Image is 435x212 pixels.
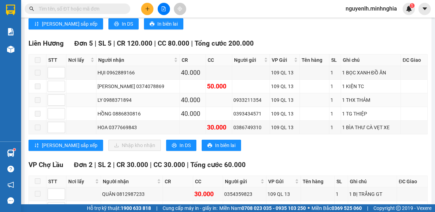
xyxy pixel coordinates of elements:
span: printer [114,21,119,27]
span: Người gửi [234,56,263,64]
button: downloadNhập kho nhận [108,140,161,151]
span: printer [150,21,155,27]
span: | [154,39,156,47]
div: 1 [336,190,346,198]
div: 1 BÌA THƯ CÀ VẸT XE [342,124,400,131]
span: Tổng cước 60.000 [190,161,246,169]
div: 1 BỌC XANH ĐỒ ĂN [342,69,400,77]
span: CC 30.000 [153,161,185,169]
div: 40.000 [181,109,204,119]
button: printerIn biên lai [202,140,241,151]
span: | [156,204,157,212]
div: 0386749310 [233,124,269,131]
img: warehouse-icon [7,150,14,157]
span: Đơn 5 [74,39,93,47]
button: plus [141,3,153,15]
td: 109 QL 13 [270,93,300,107]
span: [PERSON_NAME] sắp xếp [42,20,97,28]
div: [PERSON_NAME] 0374078869 [97,82,178,90]
span: | [95,39,96,47]
span: Người nhận [98,56,172,64]
div: 109 QL 13 [271,110,298,118]
span: VP Chợ Lầu [29,161,63,169]
span: Liên Hương [29,39,64,47]
img: solution-icon [7,28,14,35]
button: aim [174,3,186,15]
div: 1 THX THẢM [342,96,400,104]
td: 109 QL 13 [270,80,300,93]
div: HOA 0377669843 [97,124,178,131]
div: 109 QL 13 [271,82,298,90]
div: 1 TG THIỆP [342,110,400,118]
div: 40.000 [181,68,204,78]
span: | [113,39,115,47]
span: Miền Bắc [311,204,362,212]
th: Tên hàng [300,54,329,66]
th: STT [46,176,67,187]
span: | [187,161,189,169]
div: 1 KIỆN TC [342,82,400,90]
span: message [7,197,14,204]
div: 1 [330,124,339,131]
div: HỒNG 0886830816 [97,110,178,118]
span: search [29,6,34,11]
span: Nơi lấy [68,56,89,64]
button: printerIn DS [108,18,139,29]
span: caret-down [422,6,428,12]
span: SL 5 [98,39,112,47]
span: [PERSON_NAME] sắp xếp [42,141,97,149]
span: sort-ascending [34,143,39,148]
input: Tìm tên, số ĐT hoặc mã đơn [39,5,122,13]
div: 1 [330,96,339,104]
div: 109 QL 13 [267,190,300,198]
span: | [191,39,193,47]
div: 30.000 [207,122,231,132]
span: file-add [161,6,166,11]
span: Người gửi [225,178,259,185]
span: printer [172,143,177,148]
span: CR 30.000 [116,161,148,169]
img: warehouse-icon [7,46,14,53]
span: | [113,161,115,169]
th: CC [206,54,232,66]
th: ĐC Giao [401,54,428,66]
div: 0354359823 [224,190,265,198]
span: | [367,204,368,212]
span: aim [177,6,182,11]
th: Ghi chú [341,54,401,66]
td: 109 QL 13 [270,66,300,80]
span: Miền Nam [219,204,306,212]
span: Cung cấp máy in - giấy in: [163,204,217,212]
span: In biên lai [215,141,235,149]
sup: 1 [410,3,415,8]
sup: 1 [13,148,15,151]
div: 109 QL 13 [271,124,298,131]
div: 1 [330,110,339,118]
div: 0933211354 [233,96,269,104]
div: 1 [330,69,339,77]
span: plus [145,6,150,11]
th: CR [180,54,206,66]
span: Đơn 2 [74,161,93,169]
span: Nơi lấy [68,178,94,185]
td: 109 QL 13 [266,187,301,201]
div: 40.000 [181,95,204,105]
th: SL [329,54,341,66]
span: nguyenlh.minhnghia [340,4,403,13]
span: 1 [411,3,413,8]
div: 50.000 [207,81,231,91]
button: file-add [158,3,170,15]
button: sort-ascending[PERSON_NAME] sắp xếp [29,140,103,151]
div: 0393434571 [233,110,269,118]
span: In DS [122,20,133,28]
img: logo-vxr [6,5,15,15]
span: | [150,161,152,169]
button: sort-ascending[PERSON_NAME] sắp xếp [29,18,103,29]
strong: 0708 023 035 - 0935 103 250 [241,205,306,211]
span: VP Gửi [272,56,292,64]
button: printerIn DS [166,140,196,151]
span: | [94,161,96,169]
span: Người nhận [103,178,156,185]
span: SL 2 [98,161,111,169]
div: MỸ 0947013851 [102,204,162,212]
